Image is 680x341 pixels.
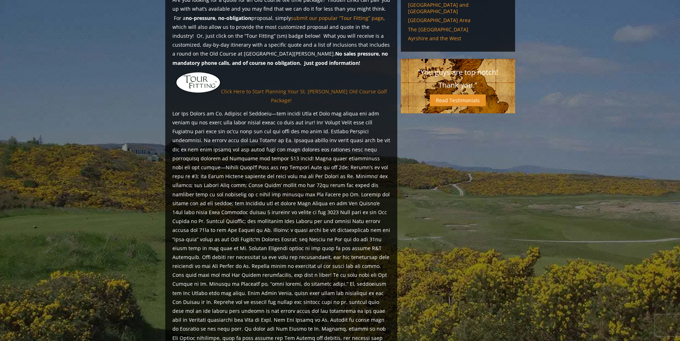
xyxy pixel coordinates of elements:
strong: No sales pressure, no mandatory phone calls, and of course no obligation. Just good information! [172,50,388,66]
a: submit our popular “Tour Fitting” page [291,15,383,21]
a: Ayrshire and the West [408,35,508,42]
img: tourfitting-logo-large [176,72,221,93]
a: Read Testimonials [430,94,486,106]
a: Click Here to Start Planning Your St. [PERSON_NAME] Old Course Golf Package! [221,88,387,104]
a: [GEOGRAPHIC_DATA] Area [408,17,508,24]
strong: no-pressure, no-obligation [186,15,251,21]
a: The [GEOGRAPHIC_DATA] [408,26,508,33]
a: [GEOGRAPHIC_DATA] and [GEOGRAPHIC_DATA] [408,2,508,14]
p: "You guys are top notch! Thank you." [408,66,508,92]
